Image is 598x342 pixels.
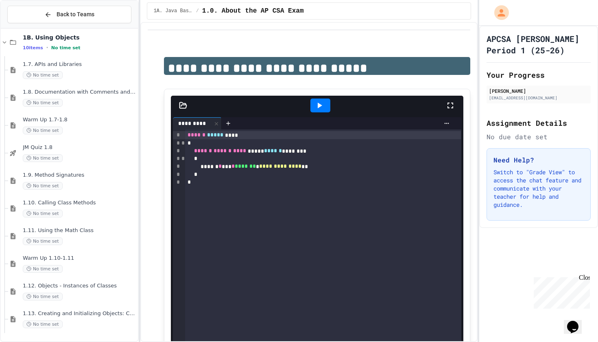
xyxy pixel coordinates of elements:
h2: Assignment Details [487,117,591,129]
p: Switch to "Grade View" to access the chat feature and communicate with your teacher for help and ... [493,168,584,209]
span: 1A. Java Basics [154,8,193,14]
div: My Account [486,3,511,22]
div: No due date set [487,132,591,142]
button: Back to Teams [7,6,131,23]
h3: Need Help? [493,155,584,165]
h1: APCSA [PERSON_NAME] Period 1 (25-26) [487,33,591,56]
iframe: chat widget [530,274,590,309]
div: Chat with us now!Close [3,3,56,52]
div: [PERSON_NAME] [489,87,588,94]
span: 1.0. About the AP CSA Exam [202,6,304,16]
span: Back to Teams [57,10,94,19]
h2: Your Progress [487,69,591,81]
div: [EMAIL_ADDRESS][DOMAIN_NAME] [489,95,588,101]
iframe: chat widget [564,309,590,334]
span: / [196,8,199,14]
